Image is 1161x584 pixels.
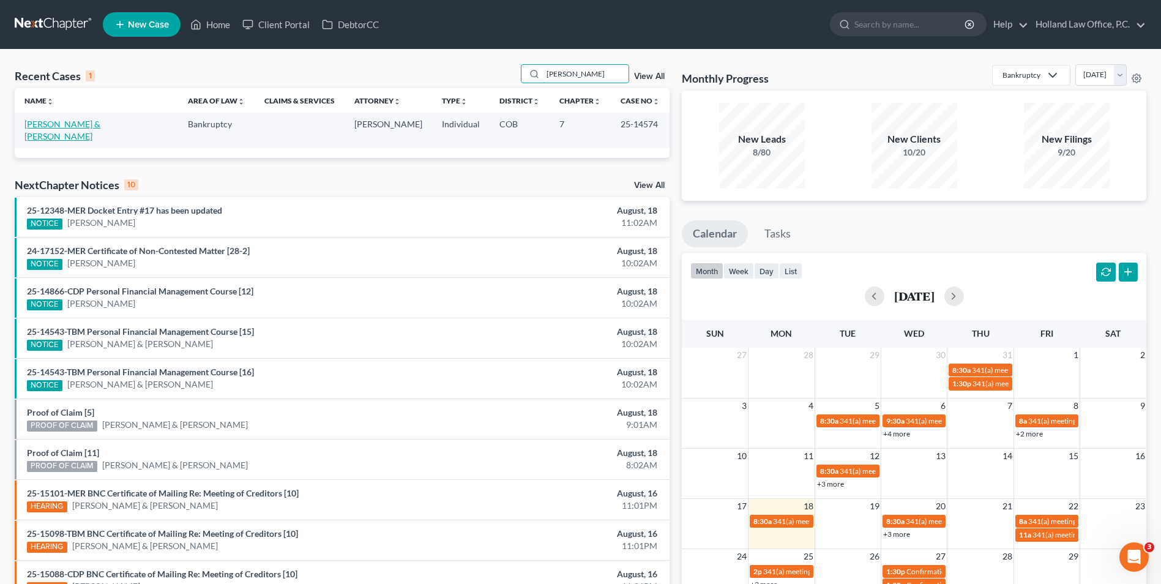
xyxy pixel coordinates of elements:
[935,549,947,564] span: 27
[1119,542,1149,572] iframe: Intercom live chat
[972,328,990,339] span: Thu
[236,13,316,36] a: Client Portal
[868,449,881,463] span: 12
[455,419,657,431] div: 9:01AM
[972,379,1155,388] span: 341(a) meeting for [PERSON_NAME] & [PERSON_NAME]
[873,399,881,413] span: 5
[532,98,540,105] i: unfold_more
[854,13,966,36] input: Search by name...
[128,20,169,29] span: New Case
[652,98,660,105] i: unfold_more
[779,263,802,279] button: list
[1072,348,1080,362] span: 1
[719,132,805,146] div: New Leads
[27,219,62,230] div: NOTICE
[1001,348,1014,362] span: 31
[27,461,97,472] div: PROOF OF CLAIM
[455,406,657,419] div: August, 18
[741,399,748,413] span: 3
[255,88,345,113] th: Claims & Services
[939,399,947,413] span: 6
[682,220,748,247] a: Calendar
[868,348,881,362] span: 29
[188,96,245,105] a: Area of Lawunfold_more
[634,181,665,190] a: View All
[723,263,754,279] button: week
[1067,449,1080,463] span: 15
[1032,530,1151,539] span: 341(a) meeting for [PERSON_NAME]
[594,98,601,105] i: unfold_more
[952,365,971,375] span: 8:30a
[1072,399,1080,413] span: 8
[872,132,957,146] div: New Clients
[455,568,657,580] div: August, 16
[27,259,62,270] div: NOTICE
[27,488,299,498] a: 25-15101-MER BNC Certificate of Mailing Re: Meeting of Creditors [10]
[1029,13,1146,36] a: Holland Law Office, P.C.
[124,179,138,190] div: 10
[952,379,971,388] span: 1:30p
[935,449,947,463] span: 13
[840,416,958,425] span: 341(a) meeting for [PERSON_NAME]
[773,517,891,526] span: 341(a) meeting for [PERSON_NAME]
[736,449,748,463] span: 10
[1067,549,1080,564] span: 29
[754,263,779,279] button: day
[394,98,401,105] i: unfold_more
[1001,449,1014,463] span: 14
[904,328,924,339] span: Wed
[15,178,138,192] div: NextChapter Notices
[972,365,1090,375] span: 341(a) meeting for [PERSON_NAME]
[27,501,67,512] div: HEARING
[987,13,1028,36] a: Help
[753,220,802,247] a: Tasks
[27,407,94,417] a: Proof of Claim [5]
[736,499,748,514] span: 17
[67,378,213,391] a: [PERSON_NAME] & [PERSON_NAME]
[455,487,657,500] div: August, 16
[67,217,135,229] a: [PERSON_NAME]
[27,245,250,256] a: 24-17152-MER Certificate of Non-Contested Matter [28-2]
[67,257,135,269] a: [PERSON_NAME]
[906,517,1089,526] span: 341(a) meeting for [PERSON_NAME] & [PERSON_NAME]
[27,528,298,539] a: 25-15098-TBM BNC Certificate of Mailing Re: Meeting of Creditors [10]
[886,416,905,425] span: 9:30a
[802,449,815,463] span: 11
[354,96,401,105] a: Attorneyunfold_more
[27,421,97,432] div: PROOF OF CLAIM
[771,328,792,339] span: Mon
[802,499,815,514] span: 18
[27,326,254,337] a: 25-14543-TBM Personal Financial Management Course [15]
[1144,542,1154,552] span: 3
[27,367,254,377] a: 25-14543-TBM Personal Financial Management Course [16]
[455,447,657,459] div: August, 18
[67,338,213,350] a: [PERSON_NAME] & [PERSON_NAME]
[460,98,468,105] i: unfold_more
[802,549,815,564] span: 25
[455,204,657,217] div: August, 18
[1019,530,1031,539] span: 11a
[72,500,218,512] a: [PERSON_NAME] & [PERSON_NAME]
[47,98,54,105] i: unfold_more
[1001,549,1014,564] span: 28
[27,299,62,310] div: NOTICE
[736,348,748,362] span: 27
[432,113,490,148] td: Individual
[1024,146,1110,159] div: 9/20
[1006,399,1014,413] span: 7
[753,567,762,576] span: 2p
[559,96,601,105] a: Chapterunfold_more
[27,286,253,296] a: 25-14866-CDP Personal Financial Management Course [12]
[345,113,432,148] td: [PERSON_NAME]
[935,348,947,362] span: 30
[15,69,95,83] div: Recent Cases
[184,13,236,36] a: Home
[455,366,657,378] div: August, 18
[906,567,1110,576] span: Confirmation hearing for [PERSON_NAME] & [PERSON_NAME]
[1040,328,1053,339] span: Fri
[499,96,540,105] a: Districtunfold_more
[102,419,248,431] a: [PERSON_NAME] & [PERSON_NAME]
[868,499,881,514] span: 19
[935,499,947,514] span: 20
[455,500,657,512] div: 11:01PM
